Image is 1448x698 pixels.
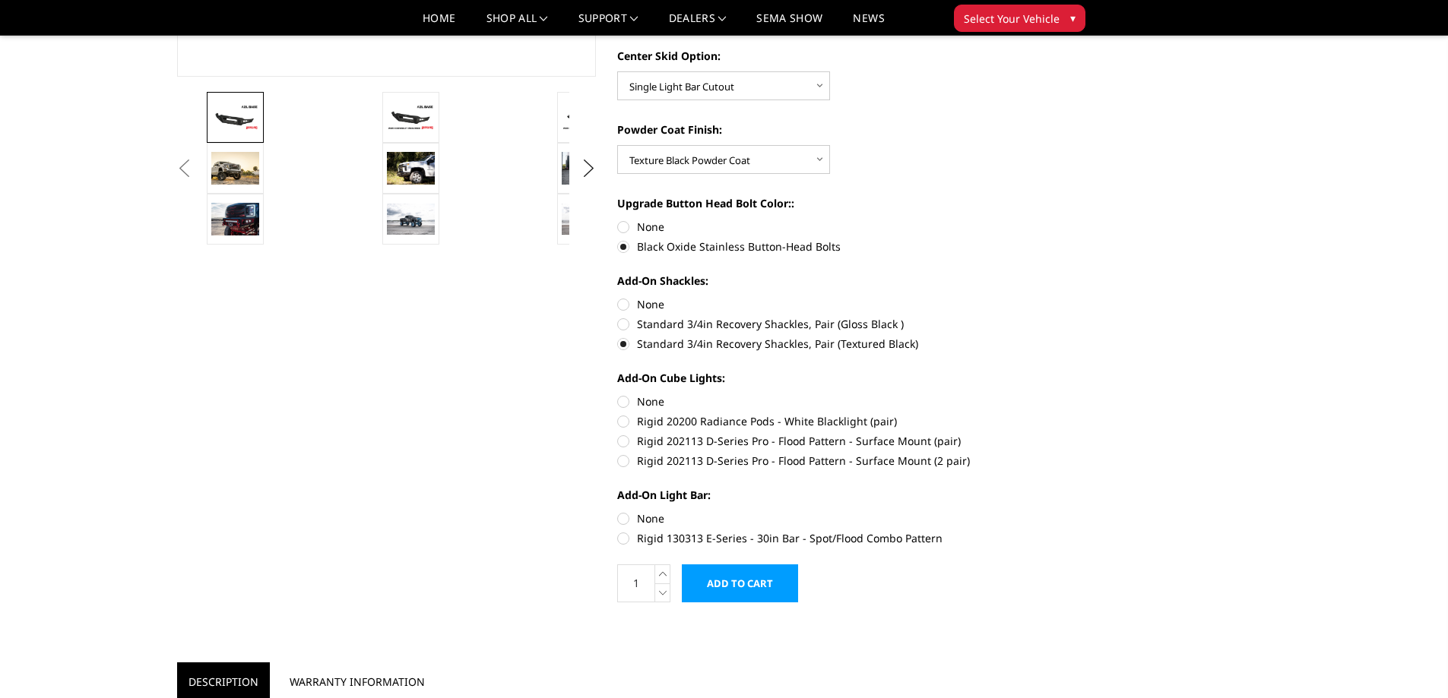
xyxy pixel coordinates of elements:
[387,152,435,184] img: 2020 Chevrolet HD - Compatible with block heater connection
[577,157,600,180] button: Next
[617,510,1037,526] label: None
[617,413,1037,429] label: Rigid 20200 Radiance Pods - White Blacklight (pair)
[211,152,259,185] img: 2019 GMC 1500
[486,13,548,35] a: shop all
[617,453,1037,469] label: Rigid 202113 D-Series Pro - Flood Pattern - Surface Mount (2 pair)
[964,11,1060,27] span: Select Your Vehicle
[617,316,1037,332] label: Standard 3/4in Recovery Shackles, Pair (Gloss Black )
[617,336,1037,352] label: Standard 3/4in Recovery Shackles, Pair (Textured Black)
[617,238,1037,254] label: Black Oxide Stainless Button-Head Bolts
[617,433,1037,449] label: Rigid 202113 D-Series Pro - Flood Pattern - Surface Mount (pair)
[617,530,1037,546] label: Rigid 130313 E-Series - 30in Bar - Spot/Flood Combo Pattern
[578,13,638,35] a: Support
[562,152,610,184] img: 2020 RAM HD - Available in single light bar configuration only
[617,296,1037,312] label: None
[387,104,435,131] img: A2L Series - Base Front Bumper (Non Winch)
[617,122,1037,137] label: Powder Coat Finish:
[617,393,1037,409] label: None
[617,48,1037,64] label: Center Skid Option:
[211,104,259,131] img: A2L Series - Base Front Bumper (Non Winch)
[617,195,1037,211] label: Upgrade Button Head Bolt Color::
[1070,10,1076,26] span: ▾
[423,13,455,35] a: Home
[387,204,435,235] img: A2L Series - Base Front Bumper (Non Winch)
[853,13,884,35] a: News
[682,564,798,602] input: Add to Cart
[562,104,610,131] img: A2L Series - Base Front Bumper (Non Winch)
[756,13,822,35] a: SEMA Show
[211,203,259,235] img: A2L Series - Base Front Bumper (Non Winch)
[617,273,1037,289] label: Add-On Shackles:
[617,370,1037,386] label: Add-On Cube Lights:
[562,204,610,235] img: A2L Series - Base Front Bumper (Non Winch)
[954,5,1085,32] button: Select Your Vehicle
[173,157,196,180] button: Previous
[617,219,1037,235] label: None
[669,13,727,35] a: Dealers
[617,487,1037,503] label: Add-On Light Bar:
